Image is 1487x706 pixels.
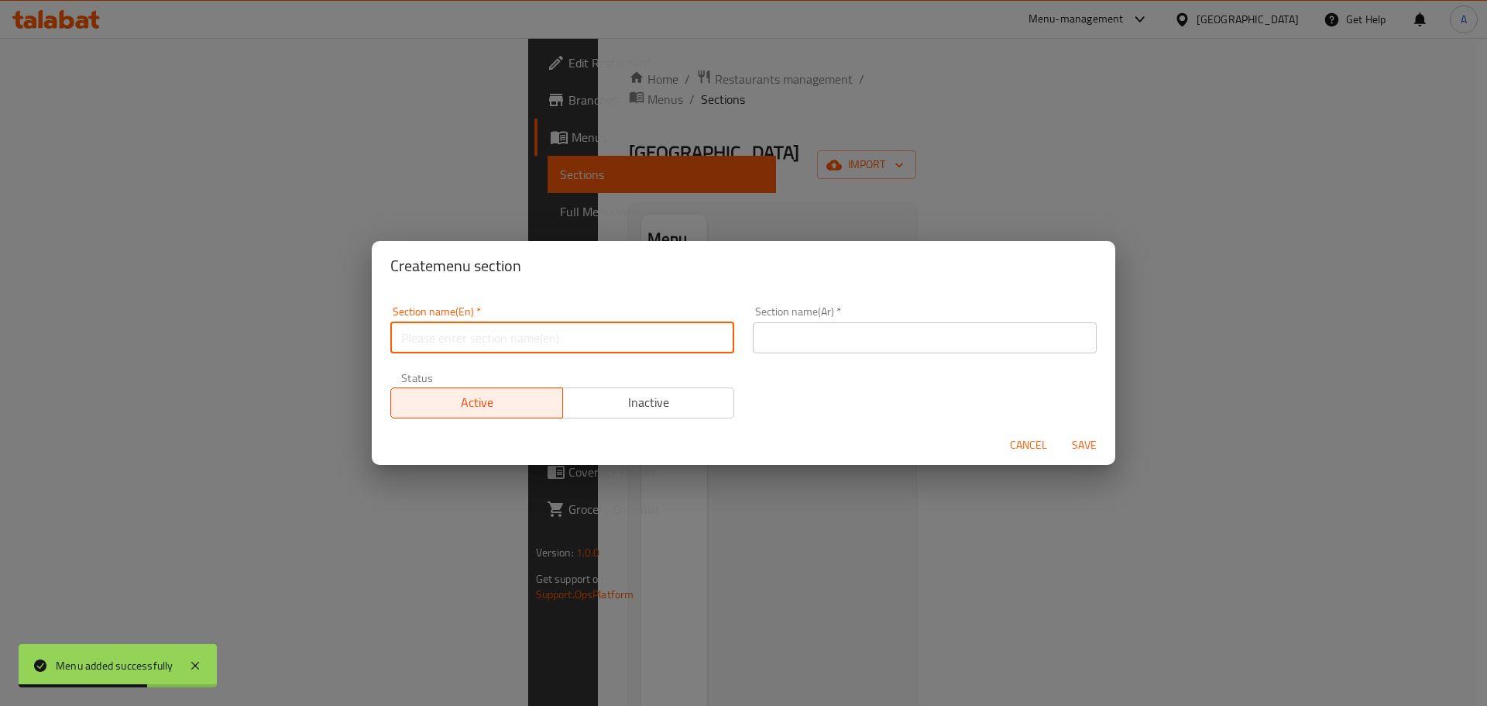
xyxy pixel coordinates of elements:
h2: Create menu section [390,253,1097,278]
button: Active [390,387,563,418]
div: Menu added successfully [56,657,173,674]
button: Inactive [562,387,735,418]
span: Cancel [1010,436,1047,455]
button: Cancel [1004,431,1053,460]
button: Save [1059,431,1109,460]
input: Please enter section name(ar) [753,322,1097,353]
input: Please enter section name(en) [390,322,734,353]
span: Save [1066,436,1103,455]
span: Inactive [569,391,729,414]
span: Active [397,391,557,414]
